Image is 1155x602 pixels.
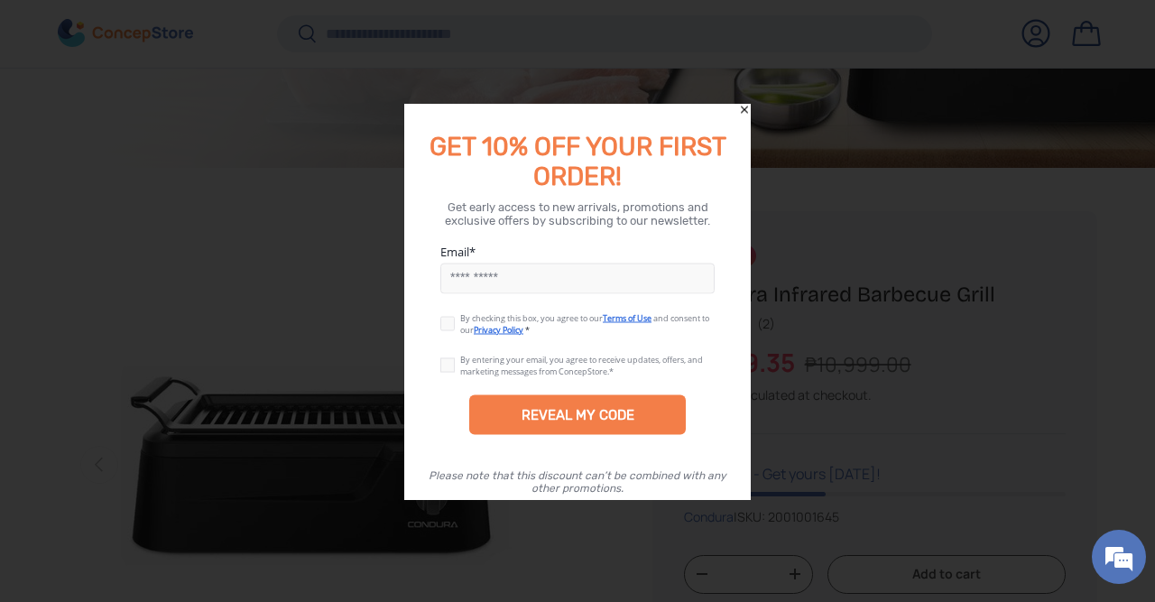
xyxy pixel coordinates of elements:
[522,406,634,422] div: REVEAL MY CODE
[440,243,715,259] label: Email
[460,353,703,376] div: By entering your email, you agree to receive updates, offers, and marketing messages from ConcepS...
[603,311,651,323] a: Terms of Use
[426,199,729,227] div: Get early access to new arrivals, promotions and exclusive offers by subscribing to our newsletter.
[296,9,339,52] div: Minimize live chat window
[460,311,709,335] span: and consent to our
[9,406,344,469] textarea: Type your message and hit 'Enter'
[94,101,303,125] div: Chat with us now
[474,323,523,335] a: Privacy Policy
[738,103,751,116] div: Close
[105,184,249,366] span: We're online!
[430,131,726,190] span: GET 10% OFF YOUR FIRST ORDER!
[460,311,603,323] span: By checking this box, you agree to our
[422,468,733,494] div: Please note that this discount can’t be combined with any other promotions.
[469,394,686,434] div: REVEAL MY CODE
